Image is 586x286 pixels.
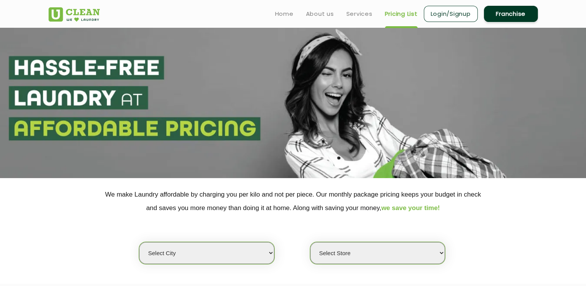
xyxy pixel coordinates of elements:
a: Pricing List [385,9,418,19]
span: we save your time! [381,204,440,212]
a: Franchise [484,6,538,22]
img: UClean Laundry and Dry Cleaning [49,7,100,22]
a: About us [306,9,334,19]
a: Services [346,9,373,19]
p: We make Laundry affordable by charging you per kilo and not per piece. Our monthly package pricin... [49,188,538,215]
a: Home [275,9,294,19]
a: Login/Signup [424,6,478,22]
